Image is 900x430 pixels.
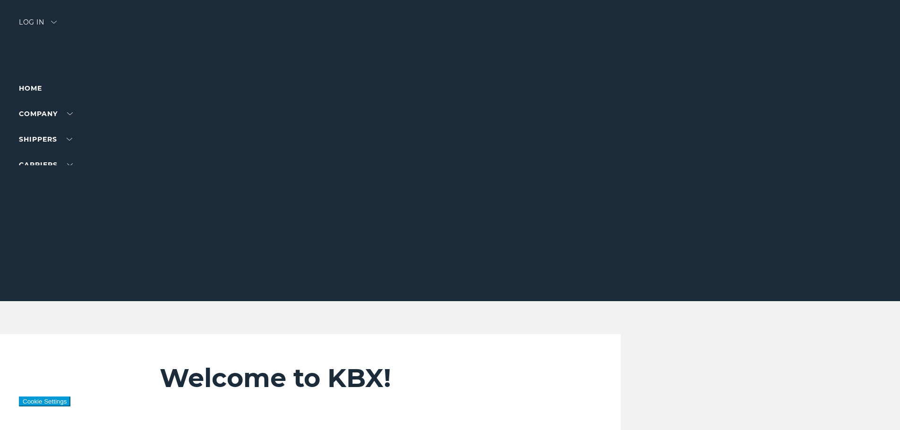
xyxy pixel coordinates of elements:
button: Cookie Settings [19,396,70,406]
h2: Welcome to KBX! [160,363,565,394]
a: Company [19,110,73,118]
a: SHIPPERS [19,135,72,143]
a: Home [19,84,42,93]
div: Log in [19,19,57,33]
img: kbx logo [415,19,486,60]
a: Carriers [19,160,73,169]
img: arrow [51,21,57,24]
